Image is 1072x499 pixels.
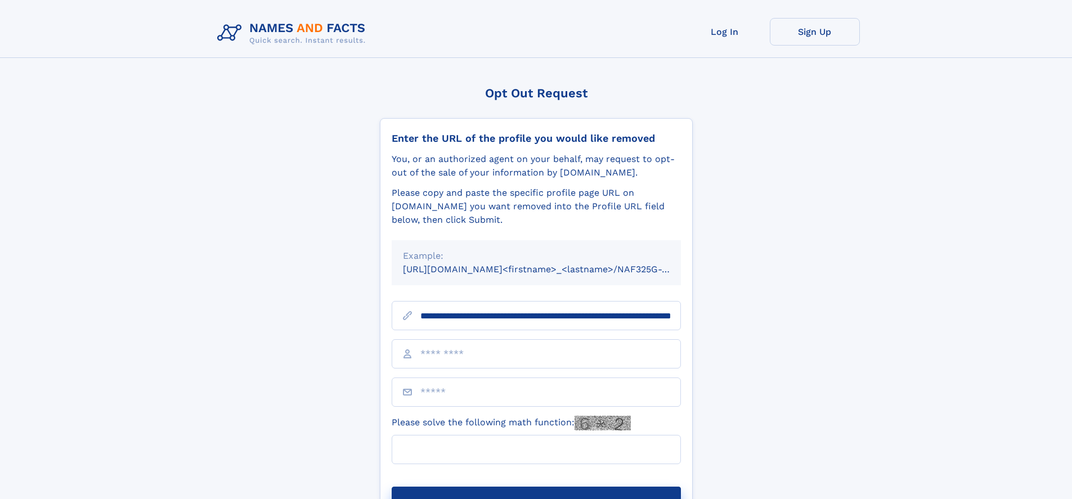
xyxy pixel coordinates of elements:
[403,264,702,275] small: [URL][DOMAIN_NAME]<firstname>_<lastname>/NAF325G-xxxxxxxx
[680,18,770,46] a: Log In
[380,86,693,100] div: Opt Out Request
[392,132,681,145] div: Enter the URL of the profile you would like removed
[392,416,631,430] label: Please solve the following math function:
[770,18,860,46] a: Sign Up
[392,152,681,179] div: You, or an authorized agent on your behalf, may request to opt-out of the sale of your informatio...
[392,186,681,227] div: Please copy and paste the specific profile page URL on [DOMAIN_NAME] you want removed into the Pr...
[403,249,670,263] div: Example:
[213,18,375,48] img: Logo Names and Facts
